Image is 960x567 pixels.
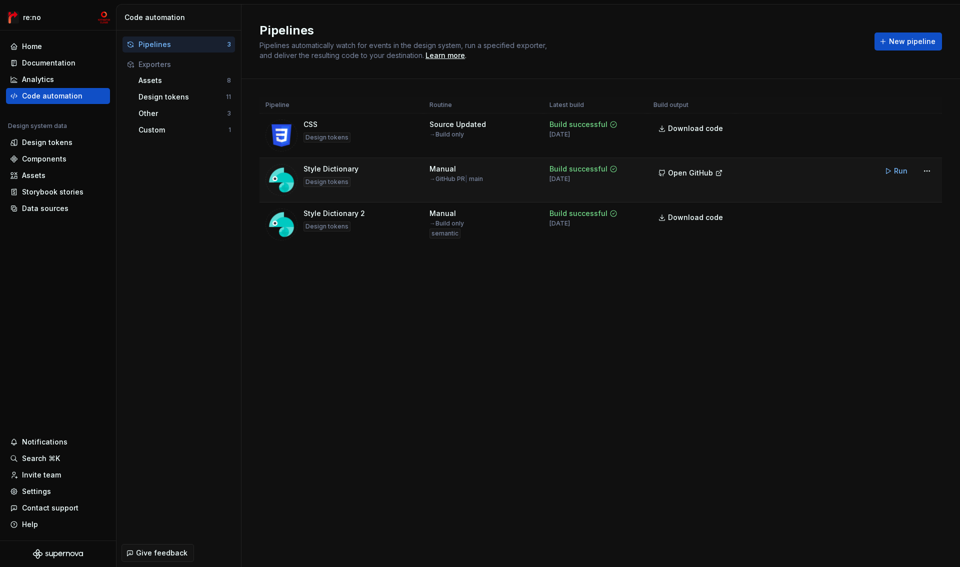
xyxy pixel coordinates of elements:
[303,119,317,129] div: CSS
[227,109,231,117] div: 3
[549,208,607,218] div: Build successful
[22,453,60,463] div: Search ⌘K
[22,58,75,68] div: Documentation
[668,168,713,178] span: Open GitHub
[6,434,110,450] button: Notifications
[6,184,110,200] a: Storybook stories
[543,97,647,113] th: Latest build
[6,71,110,87] a: Analytics
[879,162,914,180] button: Run
[647,97,735,113] th: Build output
[6,55,110,71] a: Documentation
[138,92,226,102] div: Design tokens
[121,544,194,562] button: Give feedback
[23,12,41,22] div: re:no
[6,450,110,466] button: Search ⌘K
[549,219,570,227] div: [DATE]
[136,548,187,558] span: Give feedback
[6,483,110,499] a: Settings
[549,130,570,138] div: [DATE]
[303,164,358,174] div: Style Dictionary
[22,137,72,147] div: Design tokens
[653,164,727,182] button: Open GitHub
[303,177,350,187] div: Design tokens
[33,549,83,559] svg: Supernova Logo
[6,167,110,183] a: Assets
[138,108,227,118] div: Other
[6,38,110,54] a: Home
[6,516,110,532] button: Help
[7,11,19,23] img: 4ec385d3-6378-425b-8b33-6545918efdc5.png
[6,467,110,483] a: Invite team
[303,208,365,218] div: Style Dictionary 2
[653,170,727,178] a: Open GitHub
[124,12,237,22] div: Code automation
[22,503,78,513] div: Contact support
[653,208,729,226] a: Download code
[429,228,460,238] div: semantic
[134,105,235,121] button: Other3
[22,91,82,101] div: Code automation
[134,122,235,138] button: Custom1
[465,175,467,182] span: |
[22,470,61,480] div: Invite team
[425,50,465,60] a: Learn more
[138,59,231,69] div: Exporters
[429,164,456,174] div: Manual
[668,123,723,133] span: Download code
[303,221,350,231] div: Design tokens
[22,486,51,496] div: Settings
[653,119,729,137] a: Download code
[429,130,464,138] div: → Build only
[22,154,66,164] div: Components
[227,76,231,84] div: 8
[549,119,607,129] div: Build successful
[429,119,486,129] div: Source Updated
[22,187,83,197] div: Storybook stories
[259,97,423,113] th: Pipeline
[138,75,227,85] div: Assets
[549,164,607,174] div: Build successful
[6,151,110,167] a: Components
[22,519,38,529] div: Help
[122,36,235,52] button: Pipelines3
[894,166,907,176] span: Run
[2,6,114,28] button: re:nomc-develop
[134,72,235,88] button: Assets8
[6,88,110,104] a: Code automation
[6,500,110,516] button: Contact support
[423,97,543,113] th: Routine
[6,134,110,150] a: Design tokens
[6,200,110,216] a: Data sources
[8,122,67,130] div: Design system data
[22,437,67,447] div: Notifications
[228,126,231,134] div: 1
[226,93,231,101] div: 11
[22,41,42,51] div: Home
[227,40,231,48] div: 3
[134,89,235,105] button: Design tokens11
[889,36,935,46] span: New pipeline
[549,175,570,183] div: [DATE]
[424,52,466,59] span: .
[22,74,54,84] div: Analytics
[138,39,227,49] div: Pipelines
[668,212,723,222] span: Download code
[429,219,464,227] div: → Build only
[138,125,228,135] div: Custom
[429,208,456,218] div: Manual
[303,132,350,142] div: Design tokens
[22,203,68,213] div: Data sources
[98,11,110,23] img: mc-develop
[429,175,483,183] div: → GitHub PR main
[259,41,549,59] span: Pipelines automatically watch for events in the design system, run a specified exporter, and deli...
[259,22,862,38] h2: Pipelines
[874,32,942,50] button: New pipeline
